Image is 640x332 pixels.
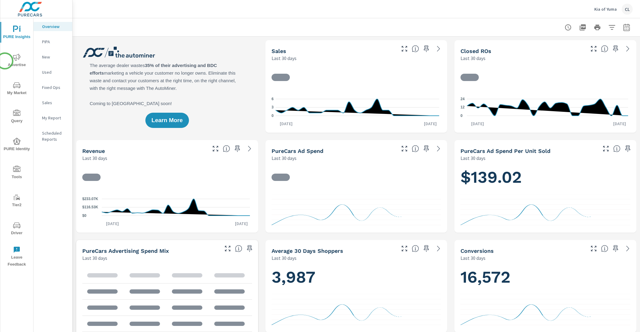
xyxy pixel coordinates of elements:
[82,205,98,210] text: $116.53K
[272,248,343,254] h5: Average 30 Days Shoppers
[434,144,443,154] a: See more details in report
[460,97,465,101] text: 24
[223,145,230,152] span: Total sales revenue over the selected date range. [Source: This data is sourced from the dealer’s...
[272,48,286,54] h5: Sales
[577,21,589,34] button: "Export Report to PDF"
[460,148,550,154] h5: PureCars Ad Spend Per Unit Sold
[460,154,485,162] p: Last 30 days
[272,55,297,62] p: Last 30 days
[421,144,431,154] span: Save this to your personalized report
[2,166,31,181] span: Tools
[460,167,630,188] h1: $139.02
[82,214,87,218] text: $0
[460,105,465,110] text: 12
[102,221,123,227] p: [DATE]
[272,114,274,118] text: 0
[34,98,72,107] div: Sales
[211,144,220,154] button: Make Fullscreen
[460,48,491,54] h5: Closed ROs
[42,100,67,106] p: Sales
[42,23,67,30] p: Overview
[420,121,441,127] p: [DATE]
[460,248,494,254] h5: Conversions
[42,130,67,142] p: Scheduled Reports
[467,121,488,127] p: [DATE]
[591,21,603,34] button: Print Report
[42,115,67,121] p: My Report
[434,44,443,54] a: See more details in report
[272,254,297,262] p: Last 30 days
[42,69,67,75] p: Used
[400,244,409,253] button: Make Fullscreen
[245,144,254,154] a: See more details in report
[2,26,31,41] span: PURE Insights
[233,144,242,154] span: Save this to your personalized report
[589,244,599,253] button: Make Fullscreen
[235,245,242,252] span: This table looks at how you compare to the amount of budget you spend per channel as opposed to y...
[82,197,98,201] text: $233.07K
[623,244,633,253] a: See more details in report
[613,145,620,152] span: Average cost of advertising per each vehicle sold at the dealer over the selected date range. The...
[145,113,189,128] button: Learn More
[34,83,72,92] div: Fixed Ops
[0,18,33,270] div: nav menu
[272,105,274,110] text: 3
[272,267,441,288] h1: 3,987
[601,45,608,52] span: Number of Repair Orders Closed by the selected dealership group over the selected time range. [So...
[276,121,297,127] p: [DATE]
[231,221,252,227] p: [DATE]
[460,267,630,288] h1: 16,572
[42,54,67,60] p: New
[460,254,485,262] p: Last 30 days
[594,6,617,12] p: Kia of Yuma
[2,54,31,69] span: Advertise
[623,144,633,154] span: Save this to your personalized report
[34,129,72,144] div: Scheduled Reports
[400,144,409,154] button: Make Fullscreen
[434,244,443,253] a: See more details in report
[42,84,67,90] p: Fixed Ops
[34,68,72,77] div: Used
[245,244,254,253] span: Save this to your personalized report
[272,154,297,162] p: Last 30 days
[460,55,485,62] p: Last 30 days
[272,97,274,101] text: 6
[620,21,633,34] button: Select Date Range
[622,4,633,15] div: CL
[412,145,419,152] span: Total cost of media for all PureCars channels for the selected dealership group over the selected...
[42,39,67,45] p: PIPA
[2,138,31,153] span: PURE Identity
[609,121,630,127] p: [DATE]
[412,245,419,252] span: A rolling 30 day total of daily Shoppers on the dealership website, averaged over the selected da...
[601,245,608,252] span: The number of dealer-specified goals completed by a visitor. [Source: This data is provided by th...
[2,110,31,125] span: Query
[272,148,323,154] h5: PureCars Ad Spend
[2,82,31,97] span: My Market
[2,194,31,209] span: Tier2
[421,244,431,253] span: Save this to your personalized report
[412,45,419,52] span: Number of vehicles sold by the dealership over the selected date range. [Source: This data is sou...
[2,222,31,237] span: Driver
[82,148,105,154] h5: Revenue
[460,114,463,118] text: 0
[601,144,611,154] button: Make Fullscreen
[421,44,431,54] span: Save this to your personalized report
[2,246,31,268] span: Leave Feedback
[589,44,599,54] button: Make Fullscreen
[34,37,72,46] div: PIPA
[606,21,618,34] button: Apply Filters
[151,118,183,123] span: Learn More
[82,154,107,162] p: Last 30 days
[611,44,620,54] span: Save this to your personalized report
[82,254,107,262] p: Last 30 days
[223,244,233,253] button: Make Fullscreen
[34,22,72,31] div: Overview
[611,244,620,253] span: Save this to your personalized report
[82,248,169,254] h5: PureCars Advertising Spend Mix
[400,44,409,54] button: Make Fullscreen
[623,44,633,54] a: See more details in report
[34,113,72,122] div: My Report
[34,52,72,62] div: New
